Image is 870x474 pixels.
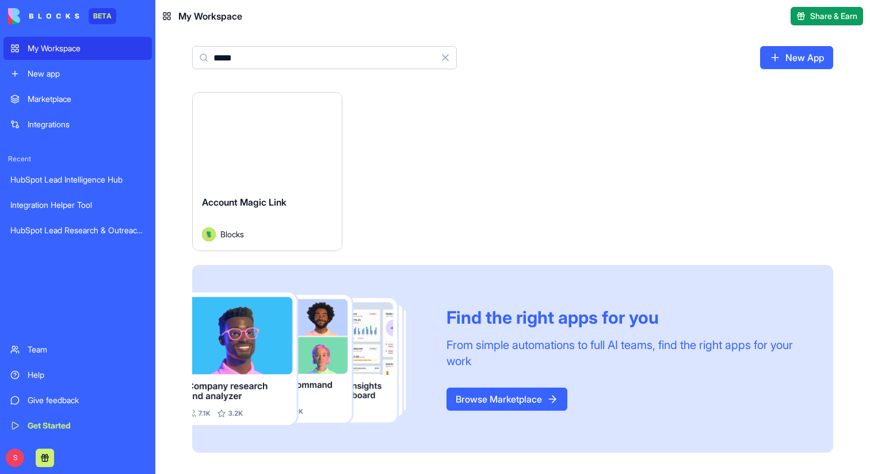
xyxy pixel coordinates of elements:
div: Give feedback [28,395,145,406]
a: Give feedback [3,389,152,412]
a: My Workspace [3,37,152,60]
div: From simple automations to full AI teams, find the right apps for your work [447,337,806,369]
a: Get Started [3,414,152,437]
a: Team [3,338,152,361]
div: HubSpot Lead Research & Outreach Engine [10,225,145,236]
a: HubSpot Lead Intelligence Hub [3,168,152,191]
a: Browse Marketplace [447,388,567,411]
img: logo [8,8,79,24]
div: Team [28,344,145,355]
a: Account Magic LinkAvatarBlocks [192,92,342,251]
a: HubSpot Lead Research & Outreach Engine [3,219,152,242]
img: Avatar [202,227,216,241]
div: My Workspace [28,43,145,54]
a: New app [3,62,152,85]
div: Marketplace [28,93,145,105]
a: BETA [8,8,116,24]
div: HubSpot Lead Intelligence Hub [10,174,145,185]
a: Help [3,363,152,386]
div: Get Started [28,420,145,431]
span: Share & Earn [810,10,857,22]
a: Integrations [3,113,152,136]
button: Share & Earn [791,7,863,25]
a: Integration Helper Tool [3,194,152,217]
button: Clear [434,46,457,69]
div: Help [28,369,145,381]
span: Account Magic Link [202,196,287,208]
span: My Workspace [178,9,242,23]
span: S [6,449,24,467]
div: BETA [89,8,116,24]
div: New app [28,68,145,79]
a: New App [760,46,833,69]
img: Frame_181_egmpey.png [192,293,428,425]
div: Find the right apps for you [447,307,806,328]
div: Integration Helper Tool [10,199,145,211]
a: Marketplace [3,88,152,111]
span: Blocks [220,228,244,240]
div: Integrations [28,119,145,130]
span: Recent [3,154,152,164]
